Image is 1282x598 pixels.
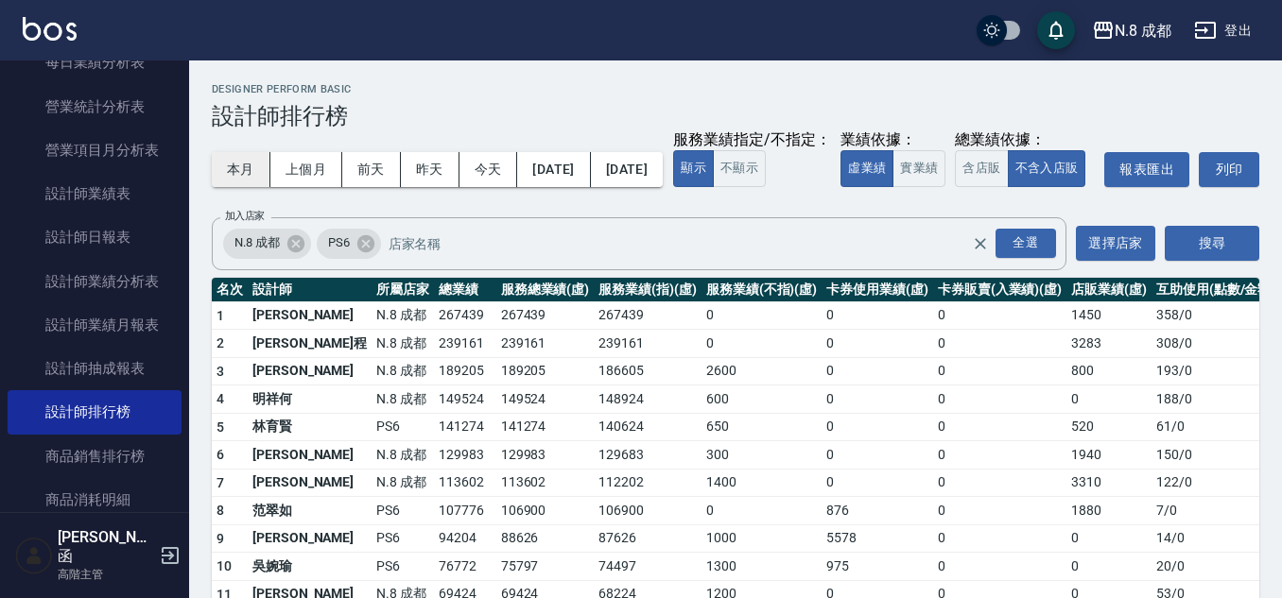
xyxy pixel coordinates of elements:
[434,469,496,497] td: 113602
[225,209,265,223] label: 加入店家
[1066,385,1152,414] td: 0
[434,278,496,302] th: 總業績
[217,419,224,435] span: 5
[217,503,224,518] span: 8
[496,469,595,497] td: 113602
[15,537,53,574] img: Person
[933,553,1066,581] td: 0
[822,301,933,330] td: 0
[372,330,434,358] td: N.8 成都
[58,566,154,583] p: 高階主管
[270,152,342,187] button: 上個月
[594,553,702,581] td: 74497
[248,524,372,553] td: [PERSON_NAME]
[496,524,595,553] td: 88626
[496,413,595,441] td: 141274
[496,553,595,581] td: 75797
[248,357,372,385] td: [PERSON_NAME]
[594,441,702,470] td: 129683
[933,469,1066,497] td: 0
[8,303,182,347] a: 設計師業績月報表
[248,553,372,581] td: 吳婉瑜
[223,233,291,252] span: N.8 成都
[8,85,182,128] a: 營業統計分析表
[713,150,766,187] button: 不顯示
[822,413,933,441] td: 0
[822,553,933,581] td: 975
[702,385,822,414] td: 600
[23,17,77,41] img: Logo
[702,413,822,441] td: 650
[1008,150,1086,187] button: 不含入店販
[840,150,893,187] button: 虛業績
[8,347,182,390] a: 設計師抽成報表
[434,441,496,470] td: 129983
[372,553,434,581] td: PS6
[496,497,595,525] td: 106900
[822,278,933,302] th: 卡券使用業績(虛)
[8,128,182,172] a: 營業項目月分析表
[822,385,933,414] td: 0
[8,390,182,434] a: 設計師排行榜
[933,385,1066,414] td: 0
[702,278,822,302] th: 服務業績(不指)(虛)
[496,441,595,470] td: 129983
[434,301,496,330] td: 267439
[1066,469,1152,497] td: 3310
[1066,497,1152,525] td: 1880
[933,301,1066,330] td: 0
[248,469,372,497] td: [PERSON_NAME]
[496,385,595,414] td: 149524
[673,130,831,150] div: 服務業績指定/不指定：
[992,225,1060,262] button: Open
[933,524,1066,553] td: 0
[702,553,822,581] td: 1300
[594,357,702,385] td: 186605
[217,531,224,546] span: 9
[248,385,372,414] td: 明祥何
[1152,357,1280,385] td: 193 / 0
[1152,330,1280,358] td: 308 / 0
[591,152,663,187] button: [DATE]
[58,528,154,566] h5: [PERSON_NAME]函
[822,357,933,385] td: 0
[434,330,496,358] td: 239161
[8,215,182,259] a: 設計師日報表
[496,357,595,385] td: 189205
[372,497,434,525] td: PS6
[933,278,1066,302] th: 卡券販賣(入業績)(虛)
[434,524,496,553] td: 94204
[248,441,372,470] td: [PERSON_NAME]
[702,469,822,497] td: 1400
[594,413,702,441] td: 140624
[217,335,224,350] span: 2
[248,497,372,525] td: 范翠如
[822,330,933,358] td: 0
[1152,413,1280,441] td: 61 / 0
[434,497,496,525] td: 107776
[967,231,994,257] button: Clear
[459,152,518,187] button: 今天
[372,385,434,414] td: N.8 成都
[434,553,496,581] td: 76772
[496,330,595,358] td: 239161
[517,152,590,187] button: [DATE]
[1104,152,1189,187] a: 報表匯出
[1066,413,1152,441] td: 520
[1152,524,1280,553] td: 14 / 0
[594,385,702,414] td: 148924
[1165,226,1259,261] button: 搜尋
[933,330,1066,358] td: 0
[933,497,1066,525] td: 0
[372,357,434,385] td: N.8 成都
[248,301,372,330] td: [PERSON_NAME]
[212,83,1259,95] h2: Designer Perform Basic
[8,172,182,215] a: 設計師業績表
[822,524,933,553] td: 5578
[594,330,702,358] td: 239161
[1066,301,1152,330] td: 1450
[702,301,822,330] td: 0
[372,413,434,441] td: PS6
[996,229,1056,258] div: 全選
[594,301,702,330] td: 267439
